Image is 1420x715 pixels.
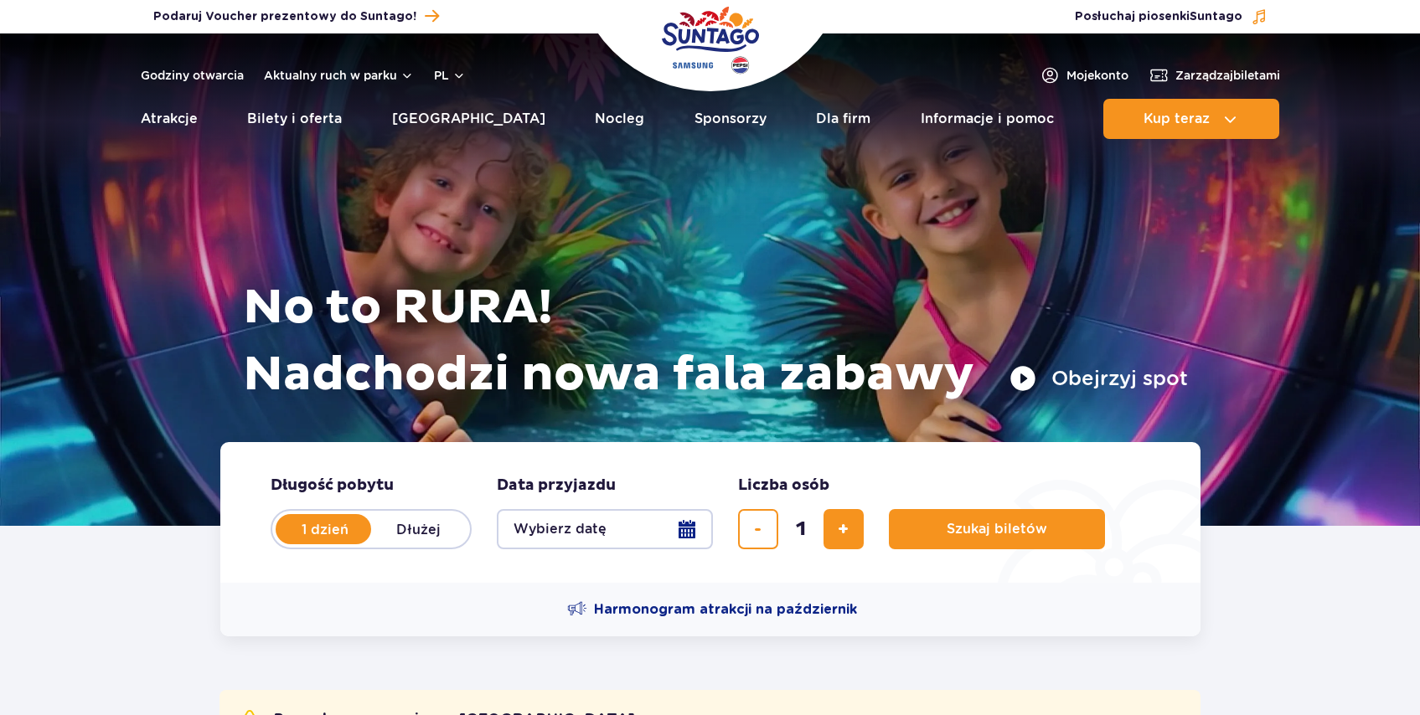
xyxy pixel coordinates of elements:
[889,509,1105,549] button: Szukaj biletów
[567,599,857,620] a: Harmonogram atrakcji na październik
[141,67,244,84] a: Godziny otwarcia
[1075,8,1242,25] span: Posłuchaj piosenki
[247,99,342,139] a: Bilety i oferta
[1075,8,1268,25] button: Posłuchaj piosenkiSuntago
[1144,111,1210,126] span: Kup teraz
[824,509,864,549] button: dodaj bilet
[371,512,467,547] label: Dłużej
[738,509,778,549] button: usuń bilet
[392,99,545,139] a: [GEOGRAPHIC_DATA]
[1103,99,1279,139] button: Kup teraz
[243,275,1188,409] h1: No to RURA! Nadchodzi nowa fala zabawy
[141,99,198,139] a: Atrakcje
[153,5,439,28] a: Podaruj Voucher prezentowy do Suntago!
[1190,11,1242,23] span: Suntago
[695,99,767,139] a: Sponsorzy
[781,509,821,549] input: liczba biletów
[1009,365,1188,392] button: Obejrzyj spot
[594,600,857,619] span: Harmonogram atrakcji na październik
[816,99,870,139] a: Dla firm
[921,99,1054,139] a: Informacje i pomoc
[497,509,713,549] button: Wybierz datę
[1066,67,1128,84] span: Moje konto
[497,476,616,496] span: Data przyjazdu
[947,522,1047,537] span: Szukaj biletów
[738,476,829,496] span: Liczba osób
[277,512,373,547] label: 1 dzień
[434,67,466,84] button: pl
[220,442,1201,583] form: Planowanie wizyty w Park of Poland
[1040,65,1128,85] a: Mojekonto
[595,99,644,139] a: Nocleg
[153,8,416,25] span: Podaruj Voucher prezentowy do Suntago!
[264,69,414,82] button: Aktualny ruch w parku
[271,476,394,496] span: Długość pobytu
[1149,65,1280,85] a: Zarządzajbiletami
[1175,67,1280,84] span: Zarządzaj biletami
